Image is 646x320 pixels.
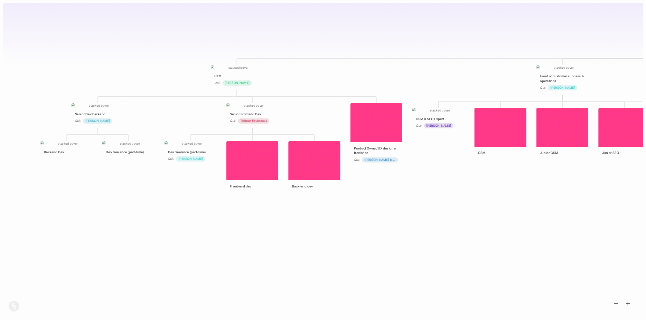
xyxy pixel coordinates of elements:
div: CTO [214,74,259,78]
div: Junior CSM [540,151,585,155]
span: Thibaut Fourneaux [240,118,267,123]
div: Qui : [168,156,174,161]
div: stacked coverBackend Dev [40,141,93,158]
span: [PERSON_NAME] [85,118,110,123]
div: Head of customer success & operations [540,74,585,83]
img: stacked cover [412,108,464,113]
div: Qui : [416,123,421,128]
div: Qui : [354,157,359,162]
img: stacked cover [211,65,263,70]
div: stacked coverProduct Owner/UX designer freelanceQui:[PERSON_NAME] (acting) [350,103,403,166]
img: stacked cover [226,141,278,180]
img: stacked cover [226,103,278,108]
img: stacked cover [350,103,402,142]
span: [PERSON_NAME] [225,81,249,86]
div: Product Owner/UX designer freelance [354,146,399,155]
div: Qui : [230,118,235,123]
div: stacked coverHead of customer success & operationsQui:[PERSON_NAME] [536,65,589,94]
div: CSM [478,151,523,155]
img: svg%3e [8,301,19,312]
div: CSM & SEO Expert [416,116,461,121]
img: stacked cover [40,141,92,146]
div: stacked coverCSM [474,108,527,159]
div: Back-end dev [292,184,337,188]
div: stacked coverFront-end dev [226,141,279,192]
div: Dev freelance (part-time) [106,149,151,154]
div: Qui : [75,118,81,123]
img: stacked cover [474,108,526,147]
img: stacked cover [71,103,123,108]
img: stacked cover [536,108,588,147]
img: stacked cover [288,141,340,180]
div: stacked coverSenior Dev backendQui:[PERSON_NAME] [71,103,124,127]
div: stacked coverSenior Frontend DevQui:Thibaut Fourneaux [226,103,279,127]
div: Dev freelance (part-time) [168,149,213,154]
span: [PERSON_NAME] (acting) [364,157,395,162]
div: stacked coverCSM & SEO ExpertQui:[PERSON_NAME] [412,108,465,132]
div: Senior Frontend Dev [230,111,275,116]
div: Front-end dev [230,184,275,188]
img: stacked cover [536,65,588,70]
div: stacked coverDev freelance (part-time) [102,141,155,158]
div: Backend Dev [44,149,89,154]
div: stacked coverJunior CSM [536,108,589,159]
div: Qui : [214,80,220,85]
div: Senior Dev backend [75,111,120,116]
div: stacked coverCTOQui:[PERSON_NAME] [210,65,263,89]
span: [PERSON_NAME] [426,123,451,128]
div: Qui : [540,85,545,90]
div: stacked coverBack-end dev [288,141,341,192]
span: [PERSON_NAME] [178,156,203,161]
span: [PERSON_NAME] [550,85,575,90]
img: stacked cover [102,141,154,146]
div: stacked coverDev freelance (part-time)Qui:[PERSON_NAME] [164,141,217,165]
img: stacked cover [164,141,216,146]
